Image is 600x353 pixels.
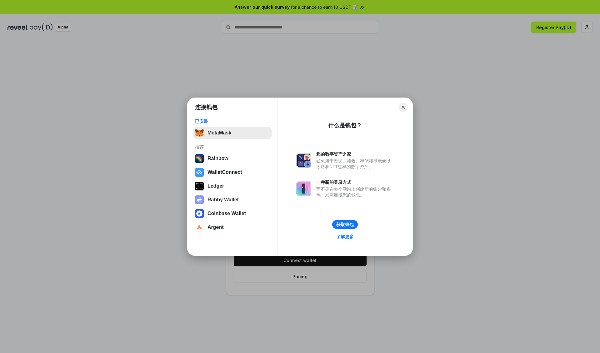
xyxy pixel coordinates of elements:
[195,119,270,124] div: 已安装
[207,224,224,230] div: Argent
[195,168,204,177] img: svg+xml,%3Csvg%20width%3D%2228%22%20height%3D%2228%22%20viewBox%3D%220%200%2028%2028%22%20fill%3D...
[195,129,204,137] img: svg+xml,%3Csvg%20fill%3D%22none%22%20height%3D%2233%22%20viewBox%3D%220%200%2035%2033%22%20width%...
[195,144,270,150] div: 推荐
[193,152,272,165] button: Rainbow
[207,211,246,216] div: Coinbase Wallet
[193,180,272,192] button: Ledger
[316,151,394,157] div: 您的数字资产之家
[195,154,204,163] img: svg+xml,%3Csvg%20width%3D%22120%22%20height%3D%22120%22%20viewBox%3D%220%200%20120%20120%22%20fil...
[207,183,224,189] div: Ledger
[296,153,311,168] img: svg+xml,%3Csvg%20xmlns%3D%22http%3A%2F%2Fwww.w3.org%2F2000%2Fsvg%22%20fill%3D%22none%22%20viewBox...
[336,222,354,227] div: 获取钱包
[195,182,204,190] img: svg+xml,%3Csvg%20xmlns%3D%22http%3A%2F%2Fwww.w3.org%2F2000%2Fsvg%22%20width%3D%2228%22%20height%3...
[193,194,272,206] button: Rabby Wallet
[195,195,204,204] img: svg+xml,%3Csvg%20xmlns%3D%22http%3A%2F%2Fwww.w3.org%2F2000%2Fsvg%22%20fill%3D%22none%22%20viewBox...
[316,158,394,169] div: 钱包用于发送、接收、存储和显示像以太坊和NFT这样的数字资产。
[193,166,272,179] button: WalletConnect
[195,209,204,218] img: svg+xml,%3Csvg%20width%3D%2228%22%20height%3D%2228%22%20viewBox%3D%220%200%2028%2028%22%20fill%3D...
[332,220,358,229] button: 获取钱包
[193,221,272,234] button: Argent
[328,122,362,129] div: 什么是钱包？
[193,207,272,220] button: Coinbase Wallet
[195,103,217,111] h1: 连接钱包
[207,197,239,203] div: Rabby Wallet
[195,223,204,232] img: svg+xml,%3Csvg%20width%3D%2228%22%20height%3D%2228%22%20viewBox%3D%220%200%2028%2028%22%20fill%3D...
[207,169,242,175] div: WalletConnect
[399,103,407,112] button: Close
[316,179,394,185] div: 一种新的登录方式
[296,181,311,196] img: svg+xml,%3Csvg%20xmlns%3D%22http%3A%2F%2Fwww.w3.org%2F2000%2Fsvg%22%20fill%3D%22none%22%20viewBox...
[193,127,272,139] button: MetaMask
[316,186,394,198] div: 而不是在每个网站上创建新的账户和密码，只需连接您的钱包。
[207,130,231,136] div: MetaMask
[336,234,354,240] div: 了解更多
[207,156,228,161] div: Rainbow
[332,233,357,241] a: 了解更多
